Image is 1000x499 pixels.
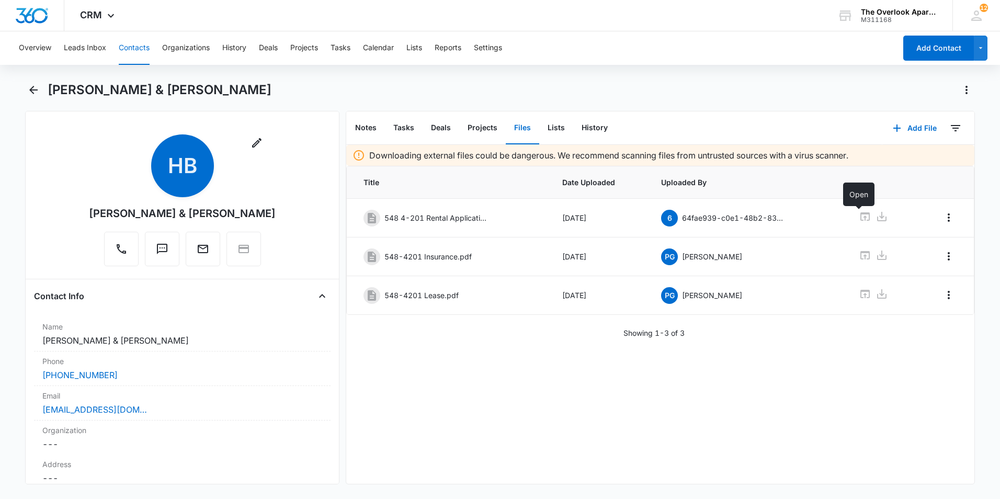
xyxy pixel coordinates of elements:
[406,31,422,65] button: Lists
[682,212,787,223] p: 64fae939-c0e1-48b2-8362-5020b578f76b
[435,31,461,65] button: Reports
[958,82,975,98] button: Actions
[42,356,322,367] label: Phone
[34,386,331,421] div: Email[EMAIL_ADDRESS][DOMAIN_NAME]
[314,288,331,304] button: Close
[384,212,489,223] p: 548 4-201 Rental Applications.pdf
[42,369,118,381] a: [PHONE_NUMBER]
[861,16,937,24] div: account id
[42,459,322,470] label: Address
[363,177,537,188] span: Title
[459,112,506,144] button: Projects
[506,112,539,144] button: Files
[80,9,102,20] span: CRM
[119,31,150,65] button: Contacts
[661,287,678,304] span: PG
[947,120,964,137] button: Filters
[661,177,833,188] span: Uploaded By
[474,31,502,65] button: Settings
[940,287,957,303] button: Overflow Menu
[34,421,331,455] div: Organization---
[573,112,616,144] button: History
[42,425,322,436] label: Organization
[623,327,685,338] p: Showing 1-3 of 3
[661,248,678,265] span: PG
[42,403,147,416] a: [EMAIL_ADDRESS][DOMAIN_NAME]
[550,276,649,315] td: [DATE]
[331,31,350,65] button: Tasks
[222,31,246,65] button: History
[562,177,637,188] span: Date Uploaded
[19,31,51,65] button: Overview
[903,36,974,61] button: Add Contact
[550,237,649,276] td: [DATE]
[42,334,322,347] dd: [PERSON_NAME] & [PERSON_NAME]
[363,31,394,65] button: Calendar
[151,134,214,197] span: HB
[682,251,742,262] p: [PERSON_NAME]
[42,472,322,484] dd: ---
[186,248,220,257] a: Email
[42,438,322,450] dd: ---
[42,321,322,332] label: Name
[89,206,276,221] div: [PERSON_NAME] & [PERSON_NAME]
[385,112,423,144] button: Tasks
[369,149,848,162] p: Downloading external files could be dangerous. We recommend scanning files from untrusted sources...
[882,116,947,141] button: Add File
[384,290,459,301] p: 548-4201 Lease.pdf
[104,232,139,266] button: Call
[550,199,649,237] td: [DATE]
[347,112,385,144] button: Notes
[980,4,988,12] div: notifications count
[259,31,278,65] button: Deals
[682,290,742,301] p: [PERSON_NAME]
[48,82,271,98] h1: [PERSON_NAME] & [PERSON_NAME]
[661,210,678,226] span: 6
[539,112,573,144] button: Lists
[843,183,874,206] div: Open
[162,31,210,65] button: Organizations
[290,31,318,65] button: Projects
[34,351,331,386] div: Phone[PHONE_NUMBER]
[34,455,331,489] div: Address---
[34,290,84,302] h4: Contact Info
[145,232,179,266] button: Text
[34,317,331,351] div: Name[PERSON_NAME] & [PERSON_NAME]
[384,251,472,262] p: 548-4201 Insurance.pdf
[940,209,957,226] button: Overflow Menu
[186,232,220,266] button: Email
[64,31,106,65] button: Leads Inbox
[104,248,139,257] a: Call
[980,4,988,12] span: 12
[423,112,459,144] button: Deals
[940,248,957,265] button: Overflow Menu
[861,8,937,16] div: account name
[25,82,41,98] button: Back
[145,248,179,257] a: Text
[42,390,322,401] label: Email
